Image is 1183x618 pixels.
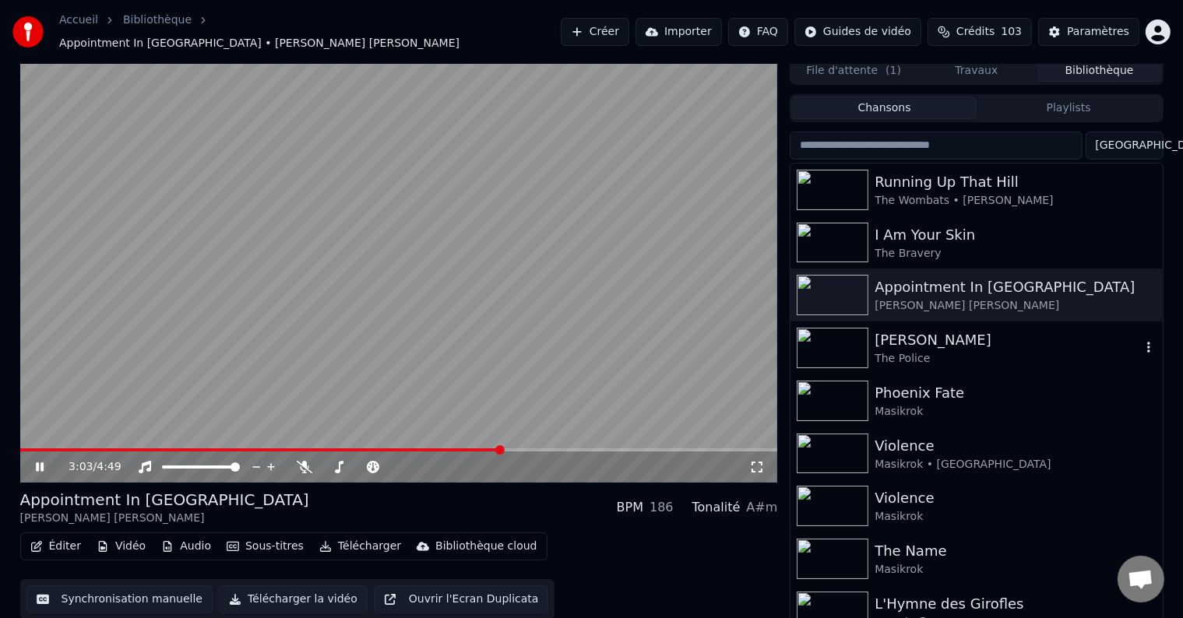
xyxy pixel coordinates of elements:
[1038,59,1161,82] button: Bibliothèque
[875,298,1156,314] div: [PERSON_NAME] [PERSON_NAME]
[59,36,459,51] span: Appointment In [GEOGRAPHIC_DATA] • [PERSON_NAME] [PERSON_NAME]
[885,63,901,79] span: ( 1 )
[875,457,1156,472] div: Masikrok • [GEOGRAPHIC_DATA]
[69,459,93,475] span: 3:03
[313,535,407,557] button: Télécharger
[20,489,309,511] div: Appointment In [GEOGRAPHIC_DATA]
[1038,18,1139,46] button: Paramètres
[875,351,1140,367] div: The Police
[875,329,1140,351] div: [PERSON_NAME]
[728,18,788,46] button: FAQ
[875,171,1156,193] div: Running Up That Hill
[1118,556,1164,602] div: Ouvrir le chat
[97,459,121,475] span: 4:49
[875,540,1156,562] div: The Name
[1067,24,1129,40] div: Paramètres
[69,459,106,475] div: /
[875,404,1156,420] div: Masikrok
[977,97,1161,119] button: Playlists
[123,12,192,28] a: Bibliothèque
[792,97,977,119] button: Chansons
[220,535,310,557] button: Sous-titres
[875,224,1156,246] div: I Am Your Skin
[24,535,87,557] button: Éditer
[636,18,722,46] button: Importer
[617,498,643,517] div: BPM
[1001,24,1022,40] span: 103
[59,12,561,51] nav: breadcrumb
[875,562,1156,578] div: Masikrok
[794,18,921,46] button: Guides de vidéo
[875,382,1156,404] div: Phoenix Fate
[875,246,1156,262] div: The Bravery
[90,535,152,557] button: Vidéo
[155,535,217,557] button: Audio
[650,498,674,517] div: 186
[219,585,368,613] button: Télécharger la vidéo
[26,585,213,613] button: Synchronisation manuelle
[915,59,1038,82] button: Travaux
[59,12,98,28] a: Accueil
[875,509,1156,525] div: Masikrok
[875,487,1156,509] div: Violence
[20,511,309,526] div: [PERSON_NAME] [PERSON_NAME]
[12,16,44,47] img: youka
[875,593,1156,615] div: L'Hymne des Girofles
[792,59,915,82] button: File d'attente
[875,276,1156,298] div: Appointment In [GEOGRAPHIC_DATA]
[875,193,1156,209] div: The Wombats • [PERSON_NAME]
[435,539,537,554] div: Bibliothèque cloud
[561,18,629,46] button: Créer
[875,435,1156,457] div: Violence
[692,498,741,517] div: Tonalité
[928,18,1032,46] button: Crédits103
[746,498,777,517] div: A#m
[374,585,549,613] button: Ouvrir l'Ecran Duplicata
[956,24,995,40] span: Crédits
